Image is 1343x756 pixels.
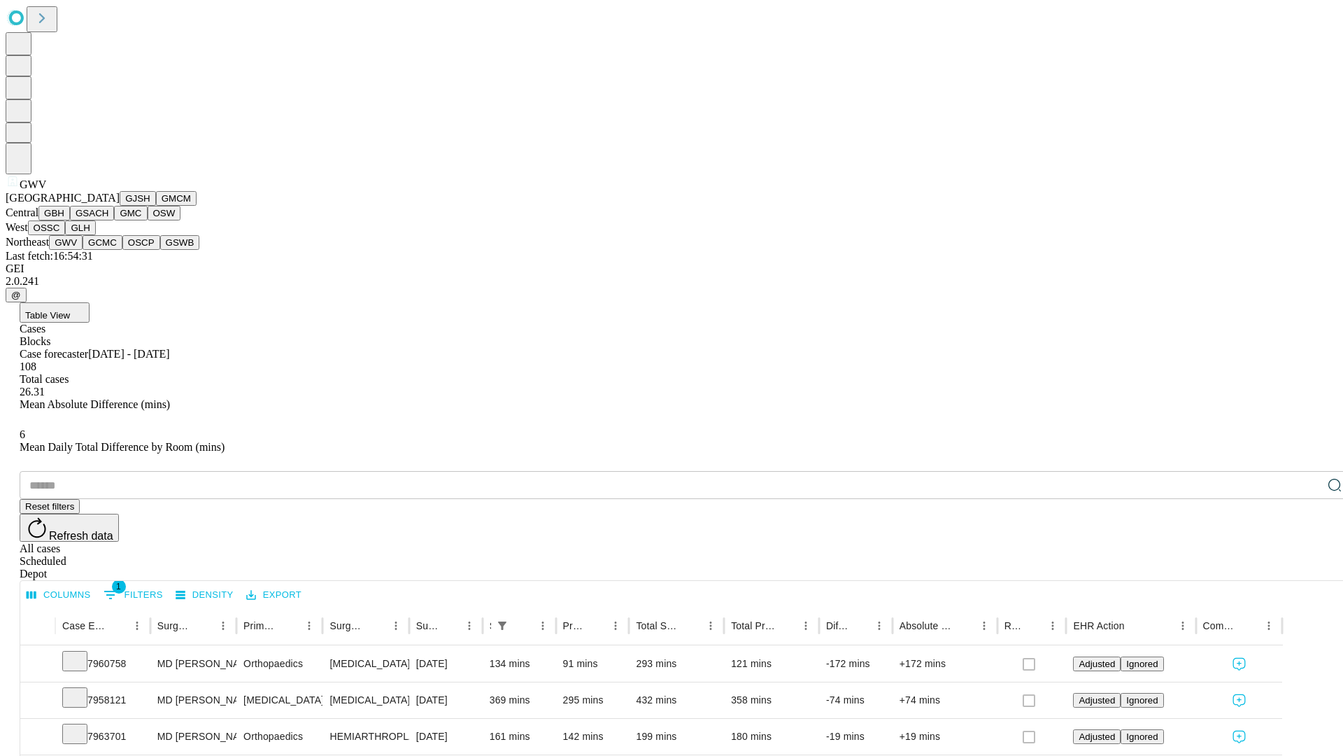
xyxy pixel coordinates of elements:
[49,235,83,250] button: GWV
[563,719,623,755] div: 142 mins
[213,616,233,636] button: Menu
[533,616,553,636] button: Menu
[416,719,476,755] div: [DATE]
[23,584,94,606] button: Select columns
[636,646,717,682] div: 293 mins
[1173,616,1193,636] button: Menu
[20,441,225,453] span: Mean Daily Total Difference by Room (mins)
[156,191,197,206] button: GMCM
[20,360,36,372] span: 108
[1126,659,1158,669] span: Ignored
[88,348,169,360] span: [DATE] - [DATE]
[563,646,623,682] div: 91 mins
[280,616,299,636] button: Sort
[416,646,476,682] div: [DATE]
[563,620,585,631] div: Predicted In Room Duration
[490,682,549,718] div: 369 mins
[6,192,120,204] span: [GEOGRAPHIC_DATA]
[11,290,21,300] span: @
[1073,657,1121,671] button: Adjusted
[62,719,143,755] div: 7963701
[243,584,305,606] button: Export
[20,514,119,542] button: Refresh data
[25,501,74,512] span: Reset filters
[28,220,66,235] button: OSSC
[731,620,775,631] div: Total Predicted Duration
[20,302,90,323] button: Table View
[513,616,533,636] button: Sort
[850,616,869,636] button: Sort
[27,652,48,677] button: Expand
[25,310,70,321] span: Table View
[243,719,315,755] div: Orthopaedics
[157,719,229,755] div: MD [PERSON_NAME] [PERSON_NAME] Md
[416,682,476,718] div: [DATE]
[243,682,315,718] div: [MEDICAL_DATA]
[70,206,114,220] button: GSACH
[299,616,319,636] button: Menu
[701,616,720,636] button: Menu
[1126,731,1158,742] span: Ignored
[6,262,1337,275] div: GEI
[157,682,229,718] div: MD [PERSON_NAME] [PERSON_NAME]
[329,682,402,718] div: [MEDICAL_DATA] BONE FLAP EXCISION [MEDICAL_DATA] SUPRATENTORIAL
[100,584,166,606] button: Show filters
[1004,620,1023,631] div: Resolved in EHR
[490,646,549,682] div: 134 mins
[1073,729,1121,744] button: Adjusted
[6,206,38,218] span: Central
[1043,616,1063,636] button: Menu
[112,580,126,594] span: 1
[900,646,990,682] div: +172 mins
[1239,616,1259,636] button: Sort
[1126,616,1146,636] button: Sort
[1259,616,1279,636] button: Menu
[329,620,364,631] div: Surgery Name
[114,206,147,220] button: GMC
[157,620,192,631] div: Surgeon Name
[731,646,812,682] div: 121 mins
[20,348,88,360] span: Case forecaster
[636,620,680,631] div: Total Scheduled Duration
[563,682,623,718] div: 295 mins
[65,220,95,235] button: GLH
[6,221,28,233] span: West
[1121,693,1163,708] button: Ignored
[1121,657,1163,671] button: Ignored
[1203,620,1238,631] div: Comments
[440,616,460,636] button: Sort
[62,620,106,631] div: Case Epic Id
[243,646,315,682] div: Orthopaedics
[386,616,406,636] button: Menu
[681,616,701,636] button: Sort
[1126,695,1158,706] span: Ignored
[492,616,512,636] div: 1 active filter
[416,620,439,631] div: Surgery Date
[776,616,796,636] button: Sort
[6,275,1337,288] div: 2.0.241
[122,235,160,250] button: OSCP
[38,206,70,220] button: GBH
[62,682,143,718] div: 7958121
[83,235,122,250] button: GCMC
[243,620,278,631] div: Primary Service
[636,719,717,755] div: 199 mins
[172,584,237,606] button: Density
[49,530,113,542] span: Refresh data
[194,616,213,636] button: Sort
[6,250,93,262] span: Last fetch: 16:54:31
[20,428,25,440] span: 6
[27,689,48,713] button: Expand
[20,178,46,190] span: GWV
[460,616,479,636] button: Menu
[120,191,156,206] button: GJSH
[367,616,386,636] button: Sort
[62,646,143,682] div: 7960758
[157,646,229,682] div: MD [PERSON_NAME]
[636,682,717,718] div: 432 mins
[20,373,69,385] span: Total cases
[826,719,886,755] div: -19 mins
[731,719,812,755] div: 180 mins
[108,616,127,636] button: Sort
[490,719,549,755] div: 161 mins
